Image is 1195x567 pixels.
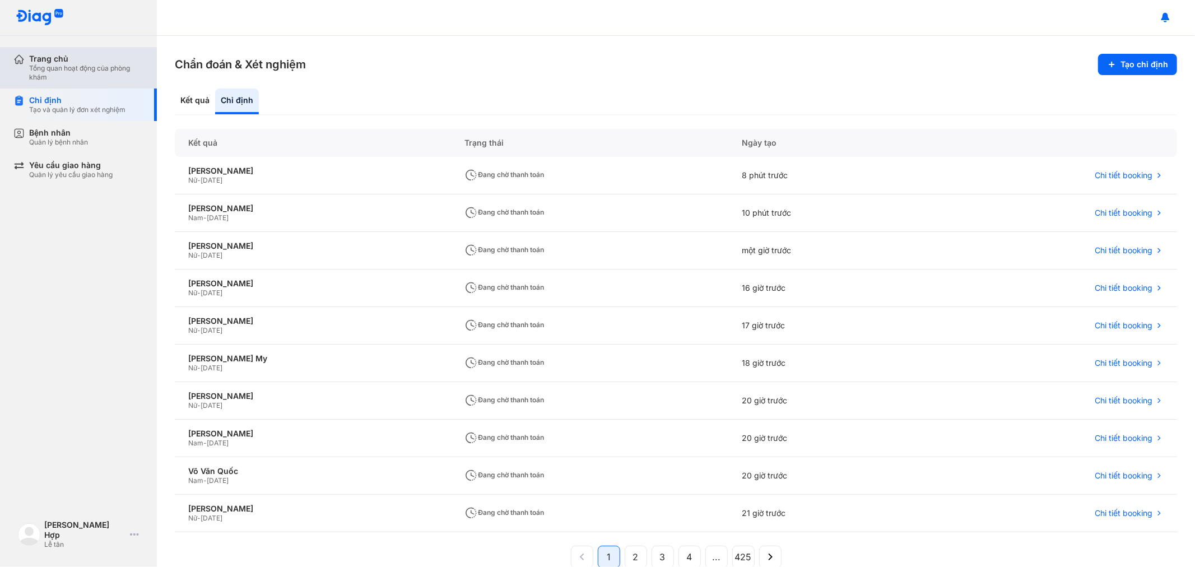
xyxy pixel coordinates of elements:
span: [DATE] [207,476,229,485]
span: [DATE] [201,289,222,297]
div: 20 giờ trước [728,382,927,420]
div: [PERSON_NAME] [188,166,438,176]
div: một giờ trước [728,232,927,269]
button: Tạo chỉ định [1098,54,1177,75]
span: Nam [188,439,203,447]
span: Đang chờ thanh toán [464,170,544,179]
span: Chi tiết booking [1095,170,1152,180]
span: Đang chờ thanh toán [464,471,544,479]
span: Nữ [188,176,197,184]
div: 16 giờ trước [728,269,927,307]
span: [DATE] [201,251,222,259]
span: Chi tiết booking [1095,358,1152,368]
div: 20 giờ trước [728,420,927,457]
span: - [203,476,207,485]
div: Kết quả [175,89,215,114]
div: [PERSON_NAME] [188,391,438,401]
span: - [197,176,201,184]
div: [PERSON_NAME] [188,241,438,251]
span: Đang chờ thanh toán [464,245,544,254]
div: Bệnh nhân [29,128,88,138]
span: Đang chờ thanh toán [464,208,544,216]
div: Chỉ định [29,95,125,105]
span: Chi tiết booking [1095,508,1152,518]
span: Chi tiết booking [1095,471,1152,481]
div: [PERSON_NAME] [188,278,438,289]
span: Chi tiết booking [1095,433,1152,443]
div: 8 phút trước [728,157,927,194]
span: Đang chờ thanh toán [464,283,544,291]
div: Trạng thái [451,129,728,157]
span: [DATE] [201,514,222,522]
span: Nữ [188,364,197,372]
span: - [197,401,201,410]
span: Đang chờ thanh toán [464,358,544,366]
span: - [203,439,207,447]
span: ... [712,550,720,564]
div: 17 giờ trước [728,307,927,345]
div: [PERSON_NAME] [188,429,438,439]
div: Quản lý yêu cầu giao hàng [29,170,113,179]
div: [PERSON_NAME] My [188,354,438,364]
div: Quản lý bệnh nhân [29,138,88,147]
div: Lễ tân [44,540,125,549]
div: [PERSON_NAME] Hợp [44,520,125,540]
img: logo [16,9,64,26]
span: Đang chờ thanh toán [464,396,544,404]
span: Nữ [188,289,197,297]
h3: Chẩn đoán & Xét nghiệm [175,57,306,72]
div: [PERSON_NAME] [188,504,438,514]
div: Võ Văn Quốc [188,466,438,476]
span: 425 [735,550,752,564]
span: Nữ [188,326,197,334]
span: Chi tiết booking [1095,396,1152,406]
span: Đang chờ thanh toán [464,433,544,441]
div: [PERSON_NAME] [188,203,438,213]
span: Chi tiết booking [1095,208,1152,218]
div: Kết quả [175,129,451,157]
div: Ngày tạo [728,129,927,157]
span: Nam [188,476,203,485]
div: Yêu cầu giao hàng [29,160,113,170]
span: [DATE] [207,213,229,222]
div: 10 phút trước [728,194,927,232]
div: 18 giờ trước [728,345,927,382]
span: - [197,364,201,372]
span: - [197,326,201,334]
div: 21 giờ trước [728,495,927,532]
span: [DATE] [201,364,222,372]
div: [PERSON_NAME] [188,316,438,326]
div: Trang chủ [29,54,143,64]
span: Chi tiết booking [1095,245,1152,255]
span: Chi tiết booking [1095,320,1152,331]
span: - [203,213,207,222]
div: Tạo và quản lý đơn xét nghiệm [29,105,125,114]
span: Nam [188,213,203,222]
span: [DATE] [201,401,222,410]
span: Nữ [188,401,197,410]
span: Chi tiết booking [1095,283,1152,293]
span: Đang chờ thanh toán [464,508,544,517]
div: Chỉ định [215,89,259,114]
span: 3 [660,550,666,564]
span: 2 [633,550,639,564]
span: [DATE] [201,176,222,184]
span: - [197,514,201,522]
span: Nữ [188,514,197,522]
span: [DATE] [207,439,229,447]
span: - [197,251,201,259]
span: 4 [687,550,692,564]
span: 1 [607,550,611,564]
span: [DATE] [201,326,222,334]
span: Đang chờ thanh toán [464,320,544,329]
span: Nữ [188,251,197,259]
div: 20 giờ trước [728,457,927,495]
span: - [197,289,201,297]
img: logo [18,523,40,546]
div: Tổng quan hoạt động của phòng khám [29,64,143,82]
